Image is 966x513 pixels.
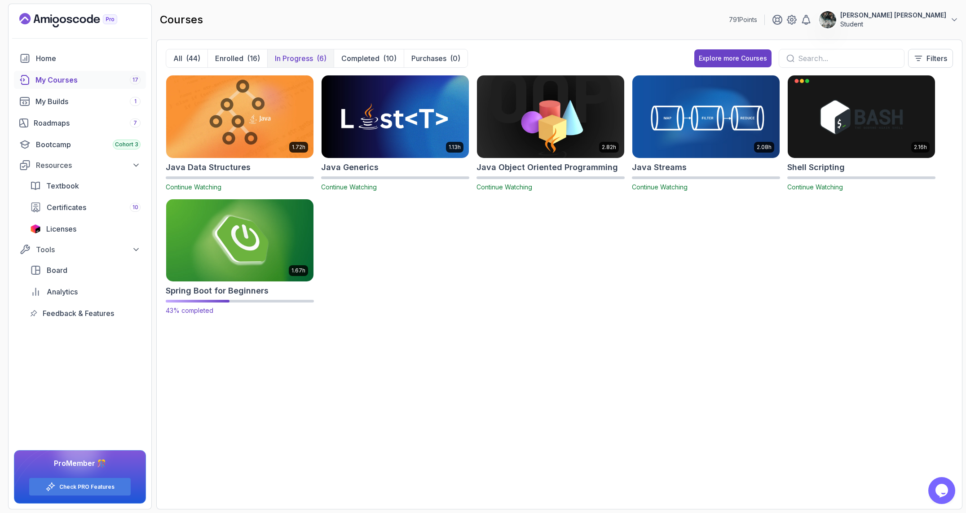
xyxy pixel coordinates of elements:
[34,118,141,128] div: Roadmaps
[186,53,200,64] div: (44)
[632,75,780,192] a: Java Streams card2.08hJava StreamsContinue Watching
[19,13,138,27] a: Landing page
[914,144,927,151] p: 2.16h
[14,114,146,132] a: roadmaps
[476,161,618,174] h2: Java Object Oriented Programming
[787,75,935,192] a: Shell Scripting card2.16hShell ScriptingContinue Watching
[166,75,314,192] a: Java Data Structures card1.72hJava Data StructuresContinue Watching
[321,161,379,174] h2: Java Generics
[291,267,305,274] p: 1.67h
[133,119,137,127] span: 7
[317,53,326,64] div: (6)
[29,478,131,496] button: Check PRO Features
[476,75,625,192] a: Java Object Oriented Programming card2.82hJava Object Oriented ProgrammingContinue Watching
[14,241,146,258] button: Tools
[35,96,141,107] div: My Builds
[602,144,616,151] p: 2.82h
[788,75,935,158] img: Shell Scripting card
[25,283,146,301] a: analytics
[166,199,314,316] a: Spring Boot for Beginners card1.67hSpring Boot for Beginners43% completed
[14,71,146,89] a: courses
[321,75,469,192] a: Java Generics card1.13hJava GenericsContinue Watching
[334,49,404,67] button: Completed(10)
[840,11,946,20] p: [PERSON_NAME] [PERSON_NAME]
[43,308,114,319] span: Feedback & Features
[132,204,138,211] span: 10
[166,75,313,158] img: Java Data Structures card
[908,49,953,68] button: Filters
[699,54,767,63] div: Explore more Courses
[694,49,772,67] button: Explore more Courses
[36,244,141,255] div: Tools
[35,75,141,85] div: My Courses
[166,49,207,67] button: All(44)
[632,75,780,158] img: Java Streams card
[47,202,86,213] span: Certificates
[840,20,946,29] p: Student
[247,53,260,64] div: (16)
[14,49,146,67] a: home
[14,157,146,173] button: Resources
[787,183,843,191] span: Continue Watching
[632,183,688,191] span: Continue Watching
[341,53,379,64] p: Completed
[25,261,146,279] a: board
[321,183,377,191] span: Continue Watching
[928,477,957,504] iframe: chat widget
[404,49,468,67] button: Purchases(0)
[47,265,67,276] span: Board
[47,286,78,297] span: Analytics
[46,180,79,191] span: Textbook
[729,15,757,24] p: 791 Points
[798,53,897,64] input: Search...
[476,183,532,191] span: Continue Watching
[292,144,305,151] p: 1.72h
[267,49,334,67] button: In Progress(6)
[30,224,41,233] img: jetbrains icon
[166,183,221,191] span: Continue Watching
[14,92,146,110] a: builds
[134,98,137,105] span: 1
[163,197,317,284] img: Spring Boot for Beginners card
[275,53,313,64] p: In Progress
[787,161,845,174] h2: Shell Scripting
[25,177,146,195] a: textbook
[215,53,243,64] p: Enrolled
[166,161,251,174] h2: Java Data Structures
[115,141,138,148] span: Cohort 3
[757,144,772,151] p: 2.08h
[449,144,461,151] p: 1.13h
[25,220,146,238] a: licenses
[166,307,213,314] span: 43% completed
[14,136,146,153] a: bootcamp
[632,161,687,174] h2: Java Streams
[411,53,446,64] p: Purchases
[383,53,397,64] div: (10)
[819,11,836,28] img: user profile image
[25,304,146,322] a: feedback
[59,483,115,491] a: Check PRO Features
[450,53,460,64] div: (0)
[166,285,269,297] h2: Spring Boot for Beginners
[25,198,146,216] a: certificates
[173,53,182,64] p: All
[819,11,959,29] button: user profile image[PERSON_NAME] [PERSON_NAME]Student
[477,75,624,158] img: Java Object Oriented Programming card
[36,160,141,171] div: Resources
[46,224,76,234] span: Licenses
[132,76,138,83] span: 17
[322,75,469,158] img: Java Generics card
[36,139,141,150] div: Bootcamp
[207,49,267,67] button: Enrolled(16)
[36,53,141,64] div: Home
[926,53,947,64] p: Filters
[160,13,203,27] h2: courses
